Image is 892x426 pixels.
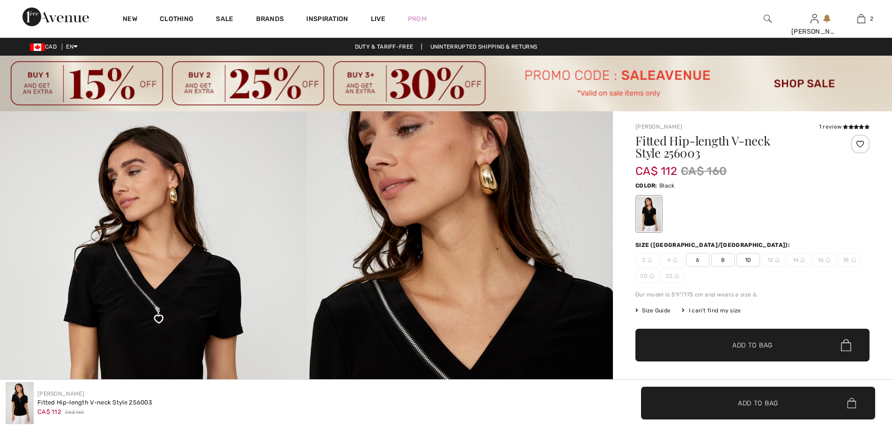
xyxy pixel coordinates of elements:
[791,27,837,36] div: [PERSON_NAME]
[6,382,34,424] img: Fitted Hip-Length V-Neck Style 256003
[637,196,661,231] div: Black
[800,258,805,262] img: ring-m.svg
[635,123,682,130] a: [PERSON_NAME]
[635,290,870,299] div: Our model is 5'9"/175 cm and wears a size 6.
[659,182,675,189] span: Black
[648,258,652,262] img: ring-m.svg
[635,269,659,283] span: 20
[711,253,735,267] span: 8
[833,356,883,379] iframe: Opens a widget where you can chat to one of our agents
[838,13,884,24] a: 2
[22,7,89,26] img: 1ère Avenue
[738,398,778,408] span: Add to Bag
[673,258,678,262] img: ring-m.svg
[811,13,818,24] img: My Info
[635,253,659,267] span: 2
[65,409,84,416] span: CA$ 160
[635,182,657,189] span: Color:
[737,253,760,267] span: 10
[686,253,709,267] span: 6
[787,253,811,267] span: 14
[661,269,684,283] span: 22
[635,329,870,361] button: Add to Bag
[649,274,654,278] img: ring-m.svg
[857,13,865,24] img: My Bag
[216,15,233,25] a: Sale
[775,258,780,262] img: ring-m.svg
[306,15,348,25] span: Inspiration
[682,306,741,315] div: I can't find my size
[635,241,792,249] div: Size ([GEOGRAPHIC_DATA]/[GEOGRAPHIC_DATA]):
[819,123,870,131] div: 1 review
[37,408,61,415] span: CA$ 112
[635,306,671,315] span: Size Guide
[681,163,727,180] span: CA$ 160
[841,339,851,351] img: Bag.svg
[811,14,818,23] a: Sign In
[826,258,830,262] img: ring-m.svg
[256,15,284,25] a: Brands
[764,13,772,24] img: search the website
[66,43,78,50] span: EN
[123,15,137,25] a: New
[635,135,831,159] h1: Fitted Hip-length V-neck Style 256003
[37,398,152,407] div: Fitted Hip-length V-neck Style 256003
[762,253,785,267] span: 12
[641,387,875,419] button: Add to Bag
[30,43,45,51] img: Canadian Dollar
[160,15,193,25] a: Clothing
[371,14,385,24] a: Live
[870,14,873,23] span: 2
[812,253,836,267] span: 16
[30,43,60,50] span: CAD
[847,398,856,408] img: Bag.svg
[635,155,677,178] span: CA$ 112
[661,253,684,267] span: 4
[408,14,427,24] a: Prom
[732,340,773,350] span: Add to Bag
[838,253,861,267] span: 18
[37,390,84,397] a: [PERSON_NAME]
[851,258,856,262] img: ring-m.svg
[674,274,679,278] img: ring-m.svg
